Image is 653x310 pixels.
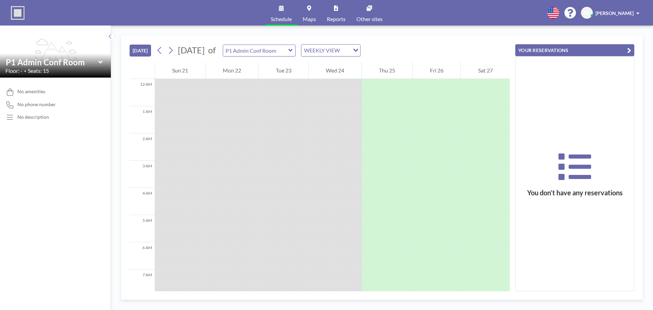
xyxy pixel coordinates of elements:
div: Search for option [301,45,360,56]
input: Search for option [342,46,349,55]
input: P1 Admin Conf Room [6,57,98,67]
div: 6 AM [130,242,155,270]
div: Tue 23 [258,62,308,79]
div: 2 AM [130,133,155,161]
span: Seats: 15 [28,67,49,74]
div: 3 AM [130,161,155,188]
span: [PERSON_NAME] [596,10,634,16]
input: P1 Admin Conf Room [223,45,288,56]
div: 4 AM [130,188,155,215]
div: 12 AM [130,79,155,106]
span: [DATE] [178,45,205,55]
span: • [24,69,26,73]
span: Floor: - [5,67,22,74]
div: Mon 22 [206,62,258,79]
div: Thu 25 [362,62,413,79]
span: WEEKLY VIEW [303,46,341,55]
span: Other sites [356,16,383,22]
div: 5 AM [130,215,155,242]
span: Schedule [271,16,292,22]
span: No amenities [17,88,45,95]
div: 7 AM [130,270,155,297]
span: FB [584,10,590,16]
button: [DATE] [130,45,151,56]
span: Maps [303,16,316,22]
span: Reports [327,16,346,22]
button: YOUR RESERVATIONS [515,44,634,56]
div: Sat 27 [461,62,510,79]
div: Fri 26 [413,62,461,79]
h3: You don’t have any reservations [516,189,634,197]
div: No description [17,114,49,120]
div: Sun 21 [155,62,205,79]
div: Wed 24 [309,62,362,79]
div: 1 AM [130,106,155,133]
span: No phone number [17,101,56,108]
img: organization-logo [11,6,24,20]
span: of [208,45,216,55]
